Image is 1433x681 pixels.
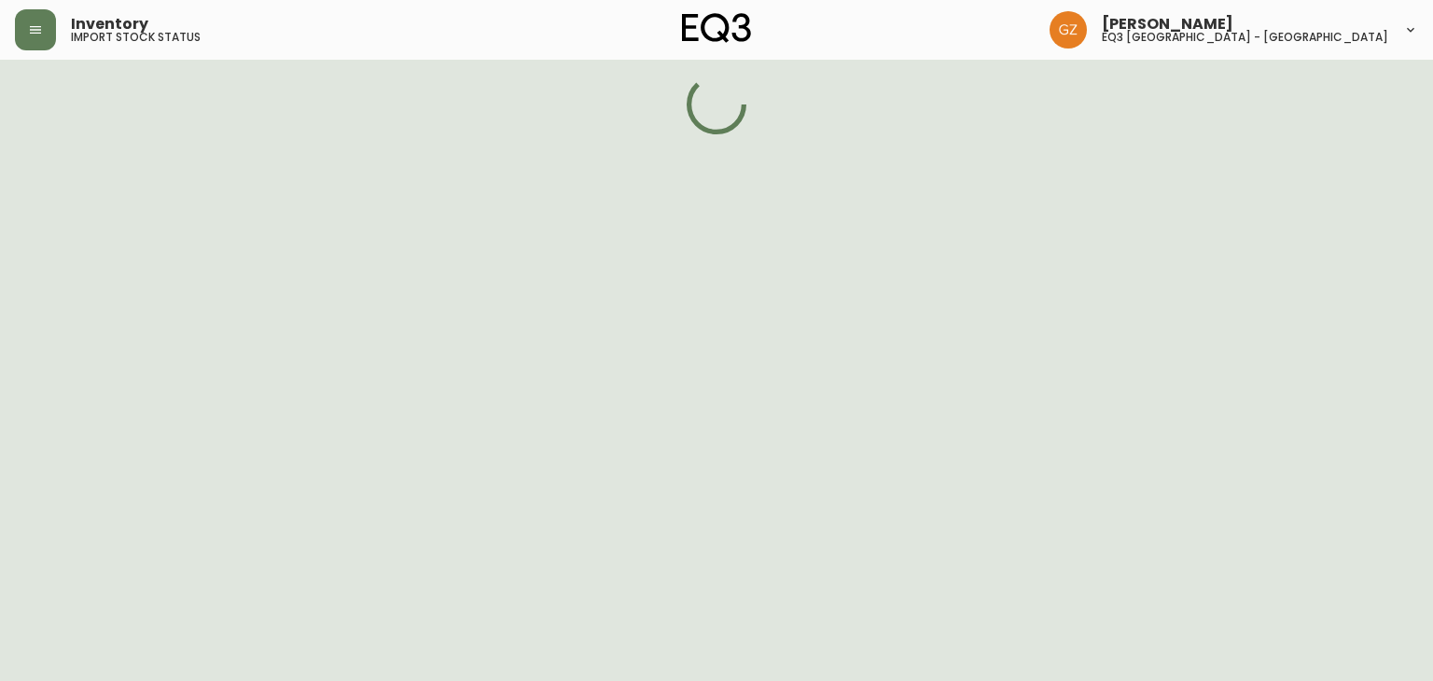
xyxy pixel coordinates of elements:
[682,13,751,43] img: logo
[1050,11,1087,49] img: 78875dbee59462ec7ba26e296000f7de
[1102,32,1388,43] h5: eq3 [GEOGRAPHIC_DATA] - [GEOGRAPHIC_DATA]
[71,32,201,43] h5: import stock status
[71,17,148,32] span: Inventory
[1102,17,1233,32] span: [PERSON_NAME]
